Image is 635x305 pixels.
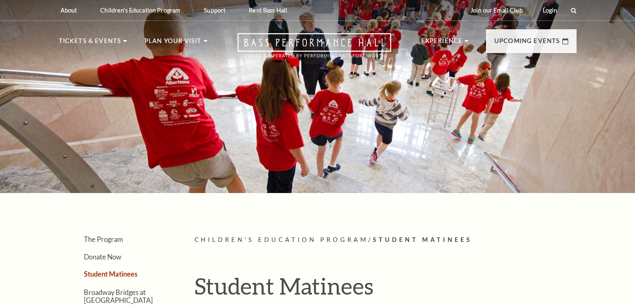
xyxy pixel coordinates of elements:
p: Plan Your Visit [144,36,202,51]
a: Donate Now [84,253,121,261]
a: Broadway Bridges at [GEOGRAPHIC_DATA] [84,288,153,304]
span: Student Matinees [373,236,472,243]
p: / [195,235,577,245]
p: About [61,7,77,14]
p: Children's Education Program [100,7,180,14]
a: The Program [84,235,123,243]
p: Rent Bass Hall [249,7,287,14]
a: Student Matinees [84,270,137,278]
p: Tickets & Events [59,36,121,51]
span: Children's Education Program [195,236,369,243]
p: Support [204,7,225,14]
p: Experience [421,36,463,51]
p: Upcoming Events [494,36,560,51]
